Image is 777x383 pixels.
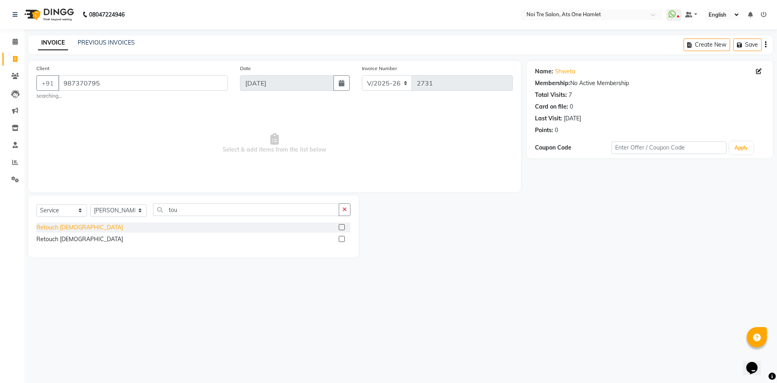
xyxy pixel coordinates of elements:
[535,79,765,88] div: No Active Membership
[730,142,753,154] button: Apply
[535,79,570,88] div: Membership:
[569,91,572,99] div: 7
[36,75,59,91] button: +91
[535,91,567,99] div: Total Visits:
[36,92,228,100] small: searching...
[555,126,558,135] div: 0
[36,65,49,72] label: Client
[58,75,228,91] input: Search by Name/Mobile/Email/Code
[36,103,513,184] span: Select & add items from the list below
[535,114,562,123] div: Last Visit:
[564,114,581,123] div: [DATE]
[36,223,123,232] div: Retouch [DEMOGRAPHIC_DATA]
[89,3,125,26] b: 08047224946
[78,39,135,46] a: PREVIOUS INVOICES
[743,351,769,375] iframe: chat widget
[611,141,726,154] input: Enter Offer / Coupon Code
[535,103,568,111] div: Card on file:
[362,65,397,72] label: Invoice Number
[684,39,730,51] button: Create New
[21,3,76,26] img: logo
[733,39,762,51] button: Save
[535,67,553,76] div: Name:
[535,126,553,135] div: Points:
[36,235,123,244] div: Retouch [DEMOGRAPHIC_DATA]
[555,67,575,76] a: Shweta
[153,203,339,216] input: Search or Scan
[240,65,251,72] label: Date
[535,143,611,152] div: Coupon Code
[570,103,573,111] div: 0
[38,36,68,50] a: INVOICE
